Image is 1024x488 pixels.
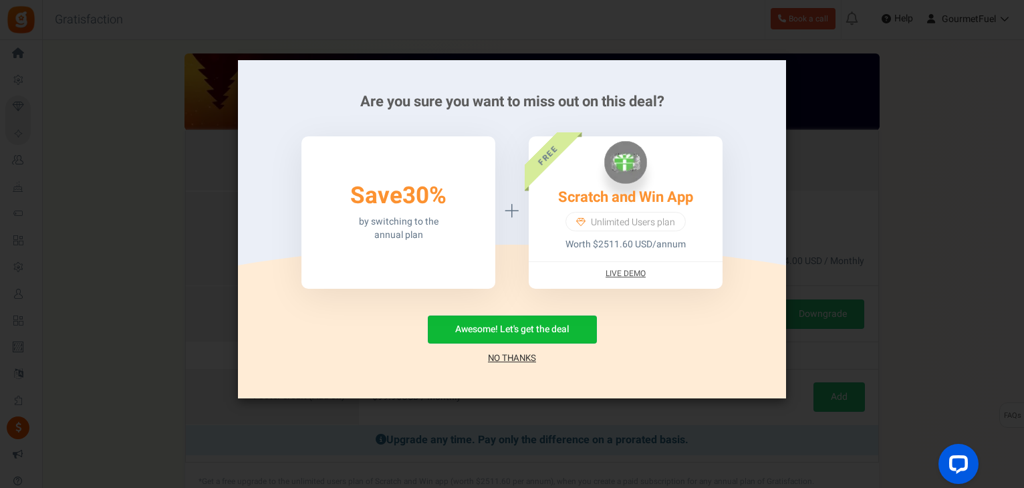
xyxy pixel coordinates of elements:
[565,238,686,251] p: Worth $2511.60 USD/annum
[558,187,693,208] a: Scratch and Win App
[488,352,536,365] a: No Thanks
[591,216,675,229] span: Unlimited Users plan
[402,178,446,213] span: 30%
[350,183,446,209] h3: Save
[606,268,646,279] a: Live Demo
[359,215,438,242] p: by switching to the annual plan
[505,112,590,197] div: FREE
[428,316,597,344] button: Awesome! Let's get the deal
[258,94,766,110] h2: Are you sure you want to miss out on this deal?
[604,141,647,184] img: Scratch and Win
